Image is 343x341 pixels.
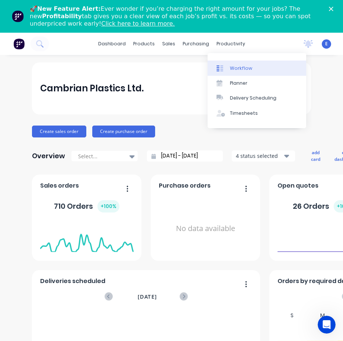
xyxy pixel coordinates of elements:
span: Purchase orders [159,181,211,190]
div: Overview [32,149,65,163]
span: [DATE] [138,293,157,301]
a: dashboard [94,38,129,49]
div: Close [329,7,336,11]
div: 4 status selected [236,152,283,160]
a: Planner [208,76,306,91]
span: Sales orders [40,181,79,190]
div: Timesheets [230,110,258,117]
div: M [307,310,338,321]
div: products [129,38,158,49]
div: Cambrian Plastics Ltd. [40,81,144,96]
div: + 100 % [97,200,119,212]
div: sales [158,38,179,49]
iframe: Intercom live chat [318,316,336,334]
span: E [325,40,328,47]
b: Profitability [42,13,82,20]
div: No data available [159,193,252,263]
div: 710 Orders [54,200,119,212]
a: Timesheets [208,106,306,121]
div: purchasing [179,38,213,49]
div: Workflow [230,65,252,72]
div: 🚀 Ever wonder if you’re charging the right amount for your jobs? The new tab gives you a clear vi... [30,5,319,27]
a: Workflow [208,61,306,75]
div: productivity [213,38,249,49]
button: 4 status selected [232,150,295,162]
div: S [277,310,308,321]
img: Profile image for Team [12,10,24,22]
button: Create purchase order [92,126,155,137]
a: Click here to learn more. [101,20,175,27]
b: New Feature Alert: [37,5,101,12]
span: Open quotes [278,181,318,190]
div: Planner [230,80,247,87]
button: Create sales order [32,126,86,137]
button: add card [306,148,325,164]
div: Delivery Scheduling [230,95,276,101]
img: Factory [13,38,25,49]
a: Delivery Scheduling [208,91,306,105]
